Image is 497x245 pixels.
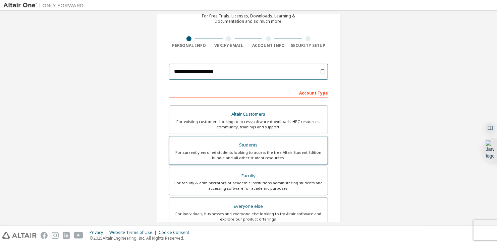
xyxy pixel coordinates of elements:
[52,232,59,239] img: instagram.svg
[169,43,209,48] div: Personal Info
[109,230,159,235] div: Website Terms of Use
[74,232,84,239] img: youtube.svg
[173,150,324,161] div: For currently enrolled students looking to access the free Altair Student Edition bundle and all ...
[173,171,324,181] div: Faculty
[90,235,193,241] p: © 2025 Altair Engineering, Inc. All Rights Reserved.
[209,43,249,48] div: Verify Email
[173,140,324,150] div: Students
[288,43,328,48] div: Security Setup
[2,232,37,239] img: altair_logo.svg
[173,180,324,191] div: For faculty & administrators of academic institutions administering students and accessing softwa...
[169,87,328,98] div: Account Type
[159,230,193,235] div: Cookie Consent
[248,43,288,48] div: Account Info
[41,232,48,239] img: facebook.svg
[63,232,70,239] img: linkedin.svg
[173,202,324,211] div: Everyone else
[3,2,87,9] img: Altair One
[173,211,324,222] div: For individuals, businesses and everyone else looking to try Altair software and explore our prod...
[202,13,295,24] div: For Free Trials, Licenses, Downloads, Learning & Documentation and so much more.
[173,119,324,130] div: For existing customers looking to access software downloads, HPC resources, community, trainings ...
[173,110,324,119] div: Altair Customers
[90,230,109,235] div: Privacy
